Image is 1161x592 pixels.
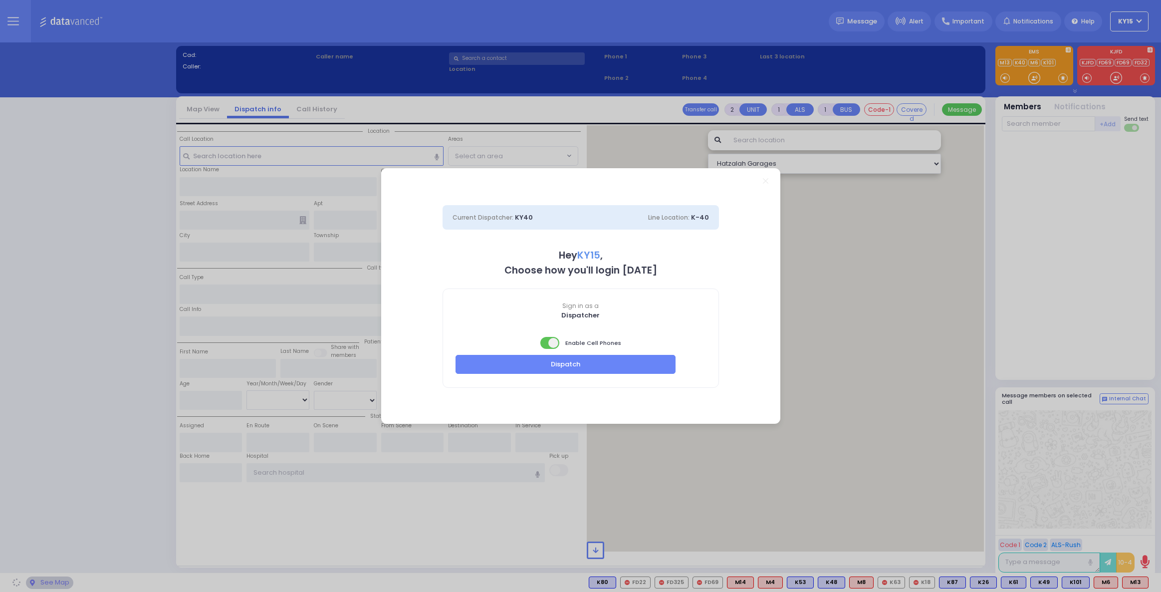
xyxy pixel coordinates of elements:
span: Current Dispatcher: [453,213,513,222]
b: Choose how you'll login [DATE] [504,264,657,277]
span: Enable Cell Phones [540,336,621,350]
b: Hey , [559,249,603,262]
span: Line Location: [648,213,690,222]
a: Close [763,178,768,184]
span: K-40 [691,213,709,222]
b: Dispatcher [561,310,600,320]
button: Dispatch [456,355,676,374]
span: KY40 [515,213,533,222]
span: Sign in as a [443,301,718,310]
span: KY15 [577,249,600,262]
